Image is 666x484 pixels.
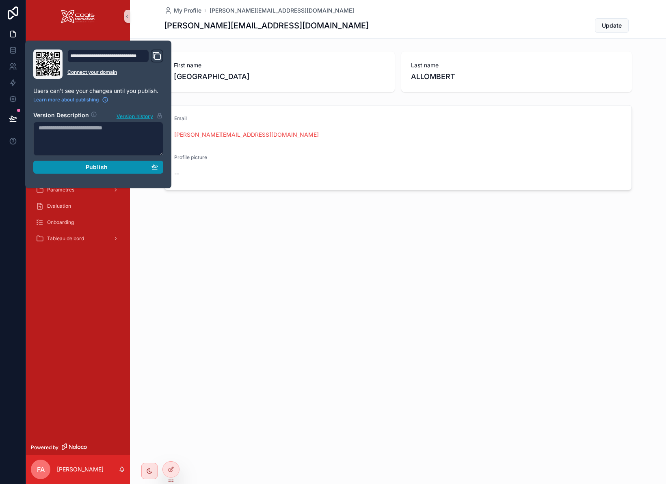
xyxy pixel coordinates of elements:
span: ALLOMBERT [411,71,622,82]
p: Users can't see your changes until you publish. [33,87,163,95]
span: Onboarding [47,219,74,226]
div: scrollable content [26,32,130,256]
a: Tableau de bord [31,231,125,246]
a: Connect your domain [67,69,163,75]
a: [PERSON_NAME][EMAIL_ADDRESS][DOMAIN_NAME] [174,131,319,139]
span: Update [602,22,622,30]
h2: Version Description [33,111,89,120]
span: Publish [86,163,108,171]
img: App logo [61,10,95,23]
span: My Profile [174,6,201,15]
p: [PERSON_NAME] [57,465,104,473]
span: Powered by [31,444,58,451]
a: Paramètres [31,183,125,197]
span: Evaluation [47,203,71,209]
button: Publish [33,161,163,174]
span: First name [174,61,385,69]
span: Paramètres [47,187,74,193]
a: Sociétés637 [31,38,125,53]
a: Onboarding [31,215,125,230]
span: Email [174,115,187,121]
span: FA [37,465,45,474]
span: -- [174,170,179,178]
a: Evaluation [31,199,125,213]
span: Profile picture [174,154,207,160]
button: Version history [116,111,163,120]
a: Learn more about publishing [33,97,108,103]
span: Version history [117,112,153,120]
a: Powered by [26,440,130,455]
h1: [PERSON_NAME][EMAIL_ADDRESS][DOMAIN_NAME] [164,20,369,31]
span: Tableau de bord [47,235,84,242]
span: Last name [411,61,622,69]
a: [PERSON_NAME][EMAIL_ADDRESS][DOMAIN_NAME] [210,6,354,15]
span: [GEOGRAPHIC_DATA] [174,71,385,82]
span: Learn more about publishing [33,97,99,103]
button: Update [595,18,629,33]
div: Domain and Custom Link [67,49,163,79]
a: My Profile [164,6,201,15]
